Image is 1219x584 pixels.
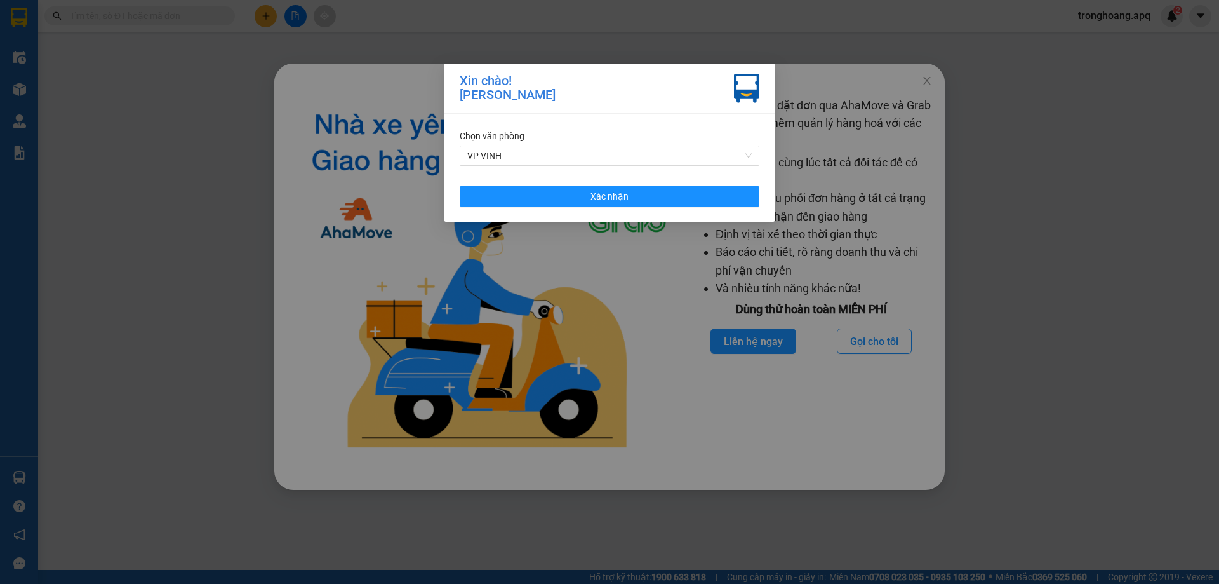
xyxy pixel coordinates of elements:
[460,186,759,207] button: Xác nhận
[460,74,556,103] div: Xin chào! [PERSON_NAME]
[734,74,759,103] img: vxr-icon
[460,129,759,143] div: Chọn văn phòng
[467,146,752,165] span: VP VINH
[590,189,629,203] span: Xác nhận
